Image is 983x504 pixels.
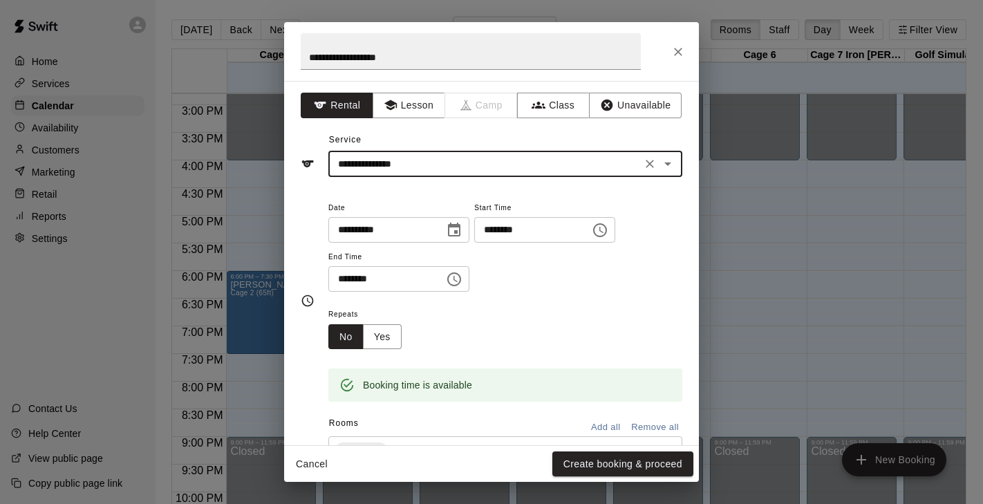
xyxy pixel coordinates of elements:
[640,154,659,174] button: Clear
[666,39,691,64] button: Close
[517,93,590,118] button: Class
[329,135,362,144] span: Service
[440,265,468,293] button: Choose time, selected time is 6:30 PM
[373,93,445,118] button: Lesson
[440,216,468,244] button: Choose date, selected date is Sep 17, 2025
[658,154,677,174] button: Open
[328,324,364,350] button: No
[329,418,359,428] span: Rooms
[328,324,402,350] div: outlined button group
[301,157,315,171] svg: Service
[589,93,682,118] button: Unavailable
[552,451,693,477] button: Create booking & proceed
[290,451,334,477] button: Cancel
[328,306,413,324] span: Repeats
[328,248,469,267] span: End Time
[658,441,677,460] button: Open
[335,444,377,458] span: Cage 6
[335,442,388,459] div: Cage 6
[583,417,628,438] button: Add all
[328,199,469,218] span: Date
[628,417,682,438] button: Remove all
[363,373,472,398] div: Booking time is available
[301,444,315,458] svg: Rooms
[445,93,518,118] span: Camps can only be created in the Services page
[586,216,614,244] button: Choose time, selected time is 6:00 PM
[301,93,373,118] button: Rental
[363,324,402,350] button: Yes
[474,199,615,218] span: Start Time
[301,294,315,308] svg: Timing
